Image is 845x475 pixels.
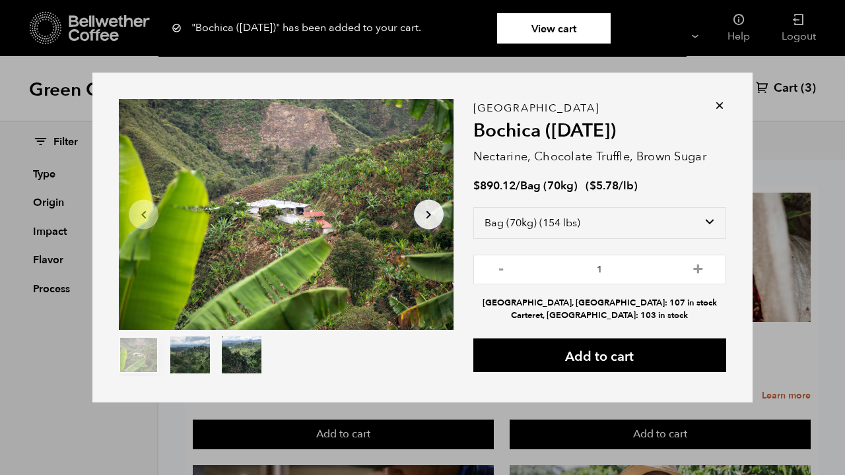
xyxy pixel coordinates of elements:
p: Nectarine, Chocolate Truffle, Brown Sugar [473,148,726,166]
span: /lb [619,178,634,193]
span: / [516,178,520,193]
button: + [690,261,706,274]
button: - [493,261,510,274]
li: Carteret, [GEOGRAPHIC_DATA]: 103 in stock [473,309,726,322]
bdi: 890.12 [473,178,516,193]
h2: Bochica ([DATE]) [473,120,726,142]
span: $ [590,178,596,193]
li: [GEOGRAPHIC_DATA], [GEOGRAPHIC_DATA]: 107 in stock [473,297,726,309]
button: Add to cart [473,338,726,372]
bdi: 5.78 [590,178,619,193]
span: Bag (70kg) [520,178,578,193]
span: ( ) [586,178,638,193]
span: $ [473,178,480,193]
